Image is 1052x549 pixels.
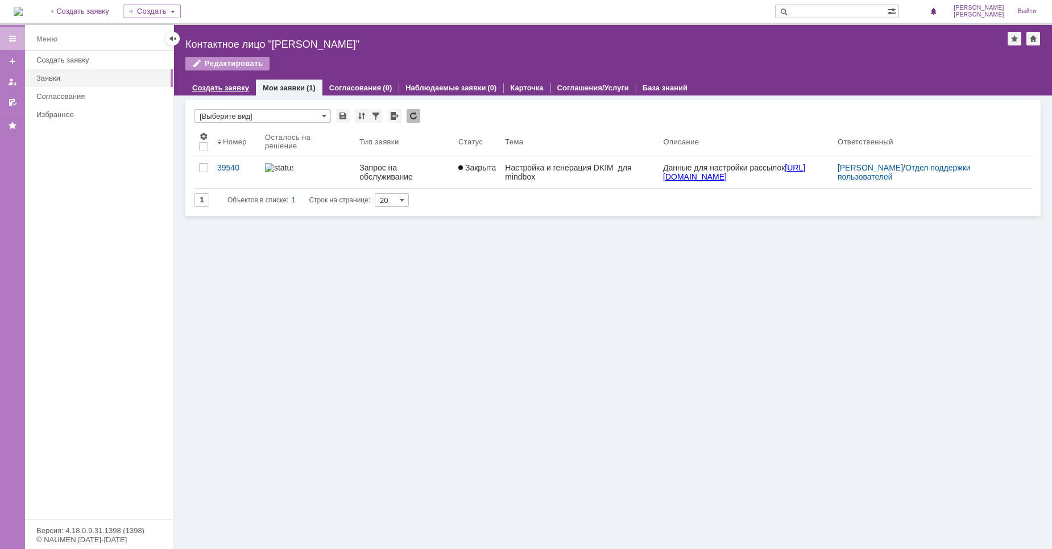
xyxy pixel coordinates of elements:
div: Запрос на обслуживание [359,163,449,181]
a: Создать заявку [3,52,22,70]
div: / [838,163,1018,181]
a: Создать заявку [192,84,249,92]
div: Осталось на решение [265,133,341,150]
a: Перейти на домашнюю страницу [14,7,23,16]
div: Настройка и генерация DKIM для mindbox [505,163,654,181]
a: [PERSON_NAME] [838,163,903,172]
a: Соглашения/Услуги [557,84,629,92]
a: Мои заявки [3,73,22,91]
a: Настройка и генерация DKIM для mindbox [500,156,658,188]
div: Тип заявки [359,138,399,146]
a: Запрос на обслуживание [355,156,454,188]
span: Настройки [199,132,208,141]
th: Осталось на решение [260,127,355,156]
a: Согласования [329,84,382,92]
a: Наблюдаемые заявки [405,84,486,92]
img: statusbar-100 (1).png [265,163,293,172]
span: Закрыта [458,163,496,172]
div: Контактное лицо "[PERSON_NAME]" [185,39,1008,50]
span: [PERSON_NAME] [954,11,1004,18]
div: Согласования [36,92,166,101]
div: Добавить в избранное [1008,32,1021,45]
div: Ответственный [838,138,893,146]
div: Меню [36,32,57,46]
div: Статус [458,138,483,146]
div: Сделать домашней страницей [1026,32,1040,45]
img: logo [14,7,23,16]
div: Создать заявку [36,56,166,64]
a: Создать заявку [32,51,171,69]
div: Избранное [36,110,154,119]
div: Фильтрация... [369,109,383,123]
a: Мои согласования [3,93,22,111]
i: Строк на странице: [227,193,370,207]
div: © NAUMEN [DATE]-[DATE] [36,536,161,543]
th: Статус [454,127,500,156]
a: Отдел поддержки пользователей [838,163,973,181]
div: (0) [383,84,392,92]
th: Ответственный [833,127,1022,156]
div: Заявки [36,74,166,82]
span: [PERSON_NAME] [954,5,1004,11]
div: Сохранить вид [336,109,350,123]
div: Описание [663,138,699,146]
div: Скрыть меню [166,32,180,45]
a: Мои заявки [263,84,305,92]
div: (0) [487,84,496,92]
th: Тема [500,127,658,156]
a: 39540 [213,156,260,188]
div: Обновлять список [407,109,420,123]
span: Расширенный поиск [887,5,898,16]
a: statusbar-100 (1).png [260,156,355,188]
a: База знаний [643,84,687,92]
div: Создать [123,5,181,18]
a: Карточка [510,84,543,92]
div: Номер [223,138,247,146]
div: Версия: 4.18.0.9.31.1398 (1398) [36,527,161,534]
a: Согласования [32,88,171,105]
a: Закрыта [454,156,500,188]
span: Объектов в списке: [227,196,288,204]
a: Заявки [32,69,171,87]
th: Тип заявки [355,127,454,156]
div: 39540 [217,163,256,172]
div: Сортировка... [355,109,368,123]
div: Экспорт списка [388,109,401,123]
div: 1 [292,193,296,207]
th: Номер [213,127,260,156]
div: Тема [505,138,523,146]
div: (1) [307,84,316,92]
